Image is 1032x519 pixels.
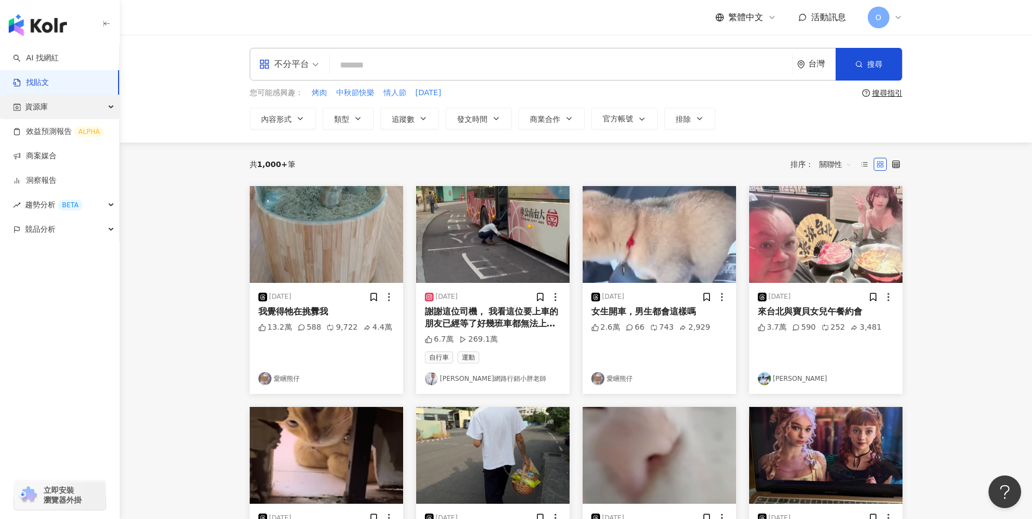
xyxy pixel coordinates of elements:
img: post-image [416,407,570,504]
a: searchAI 找網紅 [13,53,59,64]
div: 6.7萬 [425,334,454,345]
span: 情人節 [384,88,406,98]
span: question-circle [862,89,870,97]
div: 66 [626,322,645,333]
div: 不分平台 [259,55,309,73]
div: 女生開車，男生都會這樣嗎 [591,306,727,318]
a: 洞察報告 [13,175,57,186]
img: post-image [749,186,903,283]
div: 排序： [790,156,858,173]
span: 排除 [676,115,691,123]
a: KOL Avatar[PERSON_NAME] [758,372,894,385]
div: 590 [792,322,816,333]
iframe: Help Scout Beacon - Open [988,475,1021,508]
span: [DATE] [416,88,441,98]
div: [DATE] [269,292,292,301]
span: 發文時間 [457,115,487,123]
span: 內容形式 [261,115,292,123]
span: 自行車 [425,351,453,363]
span: environment [797,60,805,69]
div: 588 [298,322,322,333]
span: 繁體中文 [728,11,763,23]
button: 情人節 [383,87,407,99]
button: 商業合作 [518,108,585,129]
img: post-image [583,407,736,504]
div: 269.1萬 [459,334,498,345]
img: post-image [250,407,403,504]
div: 謝謝這位司機， 我看這位要上車的朋友已經等了好幾班車都無法上車， 只有這個司機注意到他 溫暖 感謝 [425,306,561,330]
img: KOL Avatar [258,372,271,385]
a: KOL Avatar愛睏熊仔 [258,372,394,385]
img: post-image [749,407,903,504]
div: 搜尋指引 [872,89,903,97]
button: 官方帳號 [591,108,658,129]
span: 運動 [458,351,479,363]
a: 效益預測報告ALPHA [13,126,104,137]
div: 台灣 [808,59,836,69]
a: 商案媒合 [13,151,57,162]
span: 資源庫 [25,95,48,119]
span: 商業合作 [530,115,560,123]
span: 活動訊息 [811,12,846,22]
div: 共 筆 [250,160,295,169]
div: 743 [650,322,674,333]
div: 252 [821,322,845,333]
img: post-image [583,186,736,283]
div: [DATE] [769,292,791,301]
span: rise [13,201,21,209]
a: chrome extension立即安裝 瀏覽器外掛 [14,480,106,510]
span: appstore [259,59,270,70]
a: 找貼文 [13,77,49,88]
span: 官方帳號 [603,114,633,123]
div: 13.2萬 [258,322,292,333]
span: 競品分析 [25,217,55,242]
button: 發文時間 [446,108,512,129]
a: KOL Avatar愛睏熊仔 [591,372,727,385]
img: post-image [250,186,403,283]
div: 我覺得牠在挑釁我 [258,306,394,318]
img: chrome extension [17,486,39,504]
img: KOL Avatar [425,372,438,385]
button: 追蹤數 [380,108,439,129]
button: 搜尋 [836,48,902,81]
img: KOL Avatar [758,372,771,385]
span: 搜尋 [867,60,882,69]
span: 烤肉 [312,88,327,98]
div: 2,929 [679,322,710,333]
button: 類型 [323,108,374,129]
div: 來台北與寶貝女兒午餐約會 [758,306,894,318]
div: BETA [58,200,83,211]
button: 排除 [664,108,715,129]
button: 內容形式 [250,108,316,129]
span: 立即安裝 瀏覽器外掛 [44,485,82,505]
a: KOL Avatar[PERSON_NAME]網路行銷小胖老師 [425,372,561,385]
span: 1,000+ [257,160,288,169]
span: 關聯性 [819,156,852,173]
span: O [875,11,881,23]
div: [DATE] [436,292,458,301]
div: 3,481 [850,322,881,333]
span: 趨勢分析 [25,193,83,217]
button: 烤肉 [311,87,327,99]
img: logo [9,14,67,36]
span: 中秋節快樂 [336,88,374,98]
img: KOL Avatar [591,372,604,385]
div: [DATE] [602,292,625,301]
button: 中秋節快樂 [336,87,375,99]
div: 9,722 [326,322,357,333]
div: 3.7萬 [758,322,787,333]
span: 您可能感興趣： [250,88,303,98]
div: 4.4萬 [363,322,392,333]
div: 2.6萬 [591,322,620,333]
span: 追蹤數 [392,115,415,123]
img: post-image [416,186,570,283]
span: 類型 [334,115,349,123]
button: [DATE] [415,87,442,99]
